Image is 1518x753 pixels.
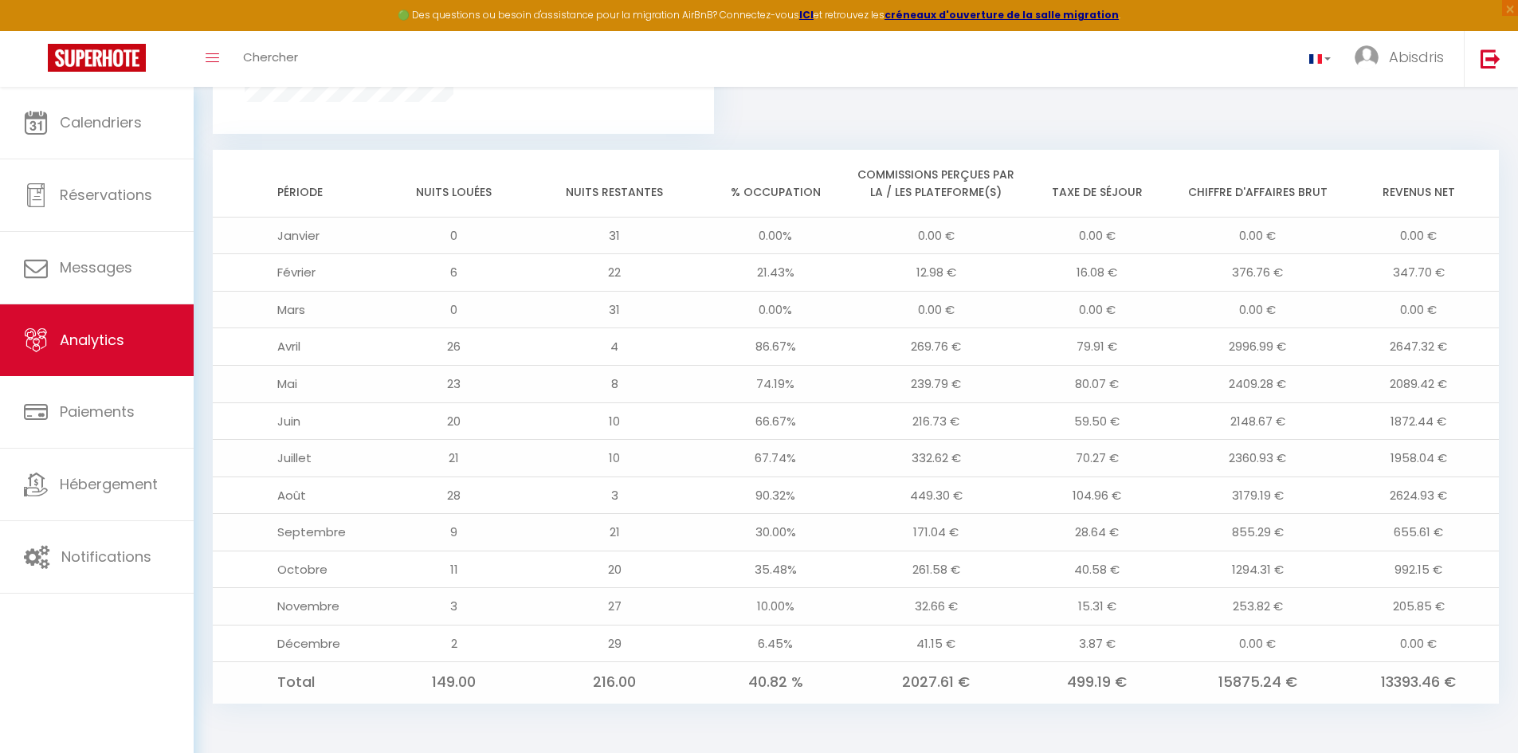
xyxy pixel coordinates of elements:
[374,477,535,514] td: 28
[213,365,374,402] td: Mai
[535,477,696,514] td: 3
[695,551,856,588] td: 35.48%
[1338,254,1499,292] td: 347.70 €
[535,150,696,218] th: Nuits restantes
[1338,662,1499,703] td: 13393.46 €
[695,662,856,703] td: 40.82 %
[374,328,535,366] td: 26
[213,662,374,703] td: Total
[1017,365,1178,402] td: 80.07 €
[1338,588,1499,626] td: 205.85 €
[13,6,61,54] button: Ouvrir le widget de chat LiveChat
[535,662,696,703] td: 216.00
[213,514,374,551] td: Septembre
[213,254,374,292] td: Février
[695,291,856,328] td: 0.00%
[1389,47,1444,67] span: Abisdris
[1017,150,1178,218] th: Taxe de séjour
[1355,45,1379,69] img: ...
[856,402,1017,440] td: 216.73 €
[1017,291,1178,328] td: 0.00 €
[1178,440,1339,477] td: 2360.93 €
[535,328,696,366] td: 4
[60,185,152,205] span: Réservations
[1017,625,1178,662] td: 3.87 €
[374,514,535,551] td: 9
[535,625,696,662] td: 29
[60,112,142,132] span: Calendriers
[856,150,1017,218] th: Commissions perçues par la / les plateforme(s)
[1178,477,1339,514] td: 3179.19 €
[1178,328,1339,366] td: 2996.99 €
[1178,625,1339,662] td: 0.00 €
[1338,328,1499,366] td: 2647.32 €
[1338,551,1499,588] td: 992.15 €
[695,150,856,218] th: % Occupation
[374,291,535,328] td: 0
[1338,150,1499,218] th: Revenus net
[213,477,374,514] td: Août
[1178,402,1339,440] td: 2148.67 €
[1017,440,1178,477] td: 70.27 €
[61,547,151,567] span: Notifications
[374,365,535,402] td: 23
[1017,477,1178,514] td: 104.96 €
[374,150,535,218] th: Nuits louées
[885,8,1119,22] a: créneaux d'ouverture de la salle migration
[856,440,1017,477] td: 332.62 €
[374,551,535,588] td: 11
[856,662,1017,703] td: 2027.61 €
[1338,625,1499,662] td: 0.00 €
[1178,217,1339,254] td: 0.00 €
[243,49,298,65] span: Chercher
[213,402,374,440] td: Juin
[1017,328,1178,366] td: 79.91 €
[213,150,374,218] th: Période
[856,477,1017,514] td: 449.30 €
[695,514,856,551] td: 30.00%
[374,625,535,662] td: 2
[374,440,535,477] td: 21
[1017,662,1178,703] td: 499.19 €
[1017,254,1178,292] td: 16.08 €
[48,44,146,72] img: Super Booking
[1178,150,1339,218] th: Chiffre d'affaires brut
[231,31,310,87] a: Chercher
[1343,31,1464,87] a: ... Abisdris
[535,514,696,551] td: 21
[1017,514,1178,551] td: 28.64 €
[856,254,1017,292] td: 12.98 €
[535,254,696,292] td: 22
[1481,49,1500,69] img: logout
[213,291,374,328] td: Mars
[856,328,1017,366] td: 269.76 €
[695,402,856,440] td: 66.67%
[799,8,814,22] strong: ICI
[1017,551,1178,588] td: 40.58 €
[1338,514,1499,551] td: 655.61 €
[695,254,856,292] td: 21.43%
[374,217,535,254] td: 0
[1178,551,1339,588] td: 1294.31 €
[695,365,856,402] td: 74.19%
[695,328,856,366] td: 86.67%
[60,257,132,277] span: Messages
[1338,477,1499,514] td: 2624.93 €
[856,551,1017,588] td: 261.58 €
[535,402,696,440] td: 10
[535,365,696,402] td: 8
[213,588,374,626] td: Novembre
[1017,402,1178,440] td: 59.50 €
[213,328,374,366] td: Avril
[1178,588,1339,626] td: 253.82 €
[374,254,535,292] td: 6
[213,440,374,477] td: Juillet
[1017,588,1178,626] td: 15.31 €
[1338,365,1499,402] td: 2089.42 €
[856,217,1017,254] td: 0.00 €
[695,477,856,514] td: 90.32%
[213,551,374,588] td: Octobre
[695,217,856,254] td: 0.00%
[535,551,696,588] td: 20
